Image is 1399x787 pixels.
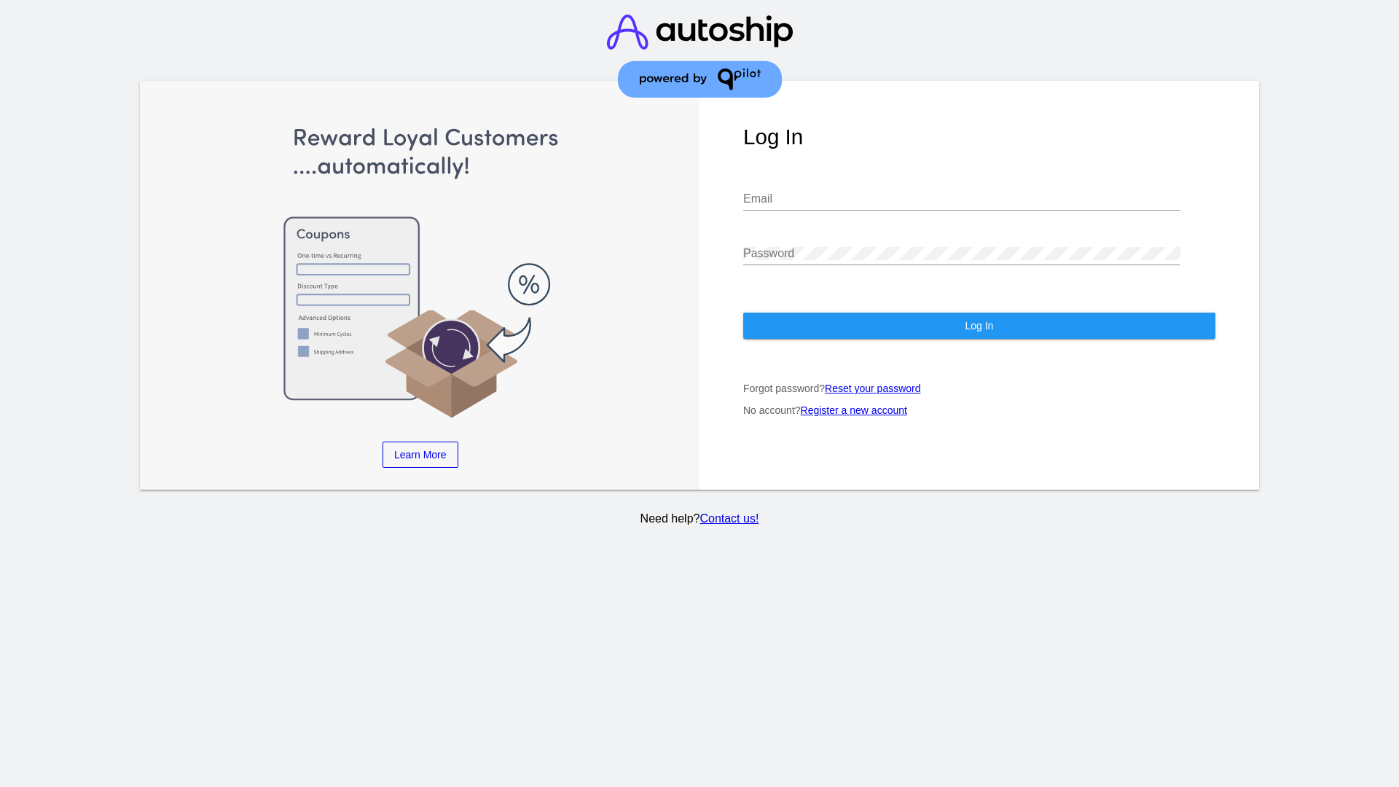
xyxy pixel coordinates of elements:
[825,383,921,394] a: Reset your password
[965,320,993,332] span: Log In
[743,192,1180,205] input: Email
[801,404,907,416] a: Register a new account
[743,383,1215,394] p: Forgot password?
[394,449,447,461] span: Learn More
[699,512,759,525] a: Contact us!
[138,512,1262,525] p: Need help?
[743,313,1215,339] button: Log In
[383,442,458,468] a: Learn More
[743,404,1215,416] p: No account?
[184,125,657,420] img: Apply Coupons Automatically to Scheduled Orders with QPilot
[743,125,1215,149] h1: Log In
